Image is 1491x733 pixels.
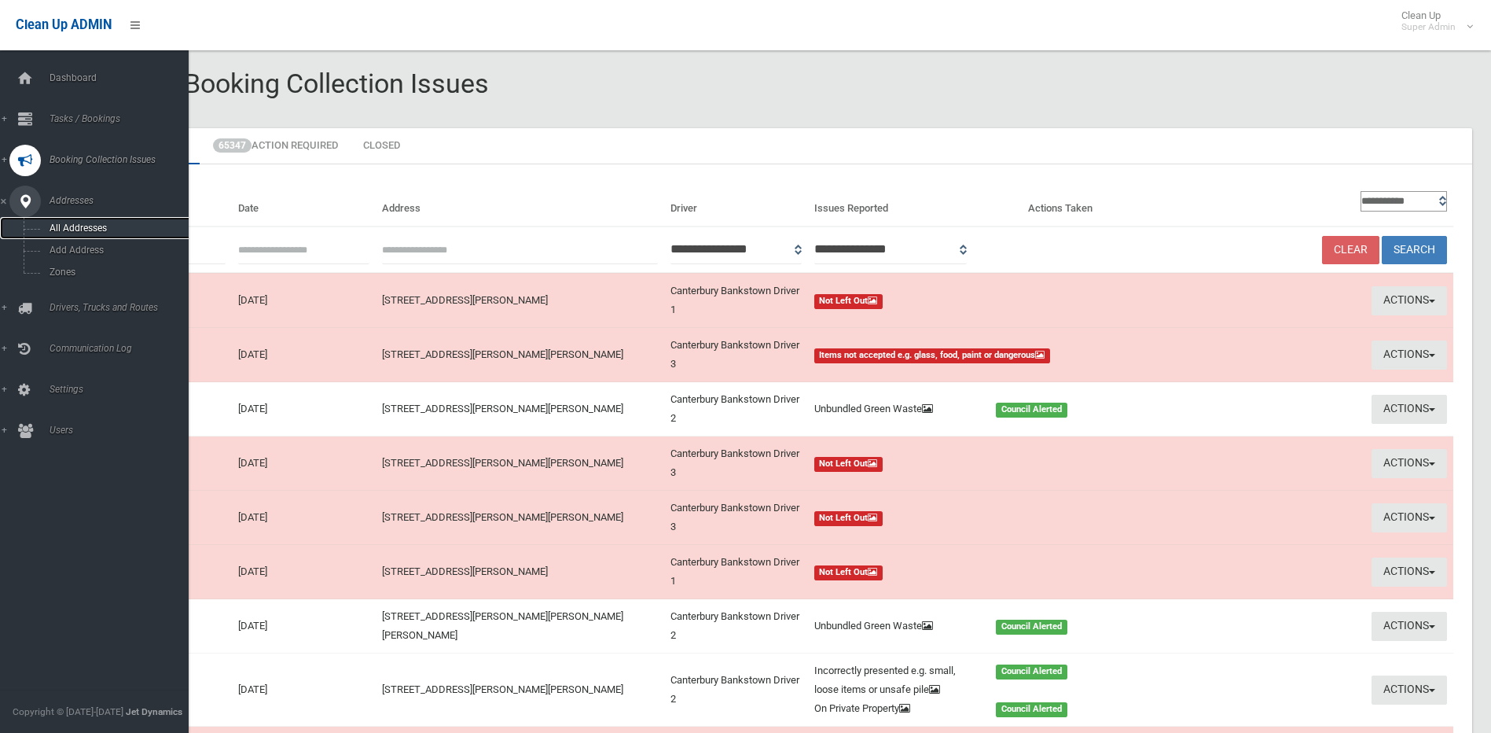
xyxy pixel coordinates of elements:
small: Super Admin [1401,21,1456,33]
td: Canterbury Bankstown Driver 1 [664,545,808,599]
div: On Private Property [805,699,986,718]
td: [STREET_ADDRESS][PERSON_NAME][PERSON_NAME] [376,328,663,382]
span: Not Left Out [814,565,883,580]
span: Communication Log [45,343,200,354]
td: [DATE] [232,599,376,654]
button: Actions [1372,395,1447,424]
span: Council Alerted [996,665,1067,680]
span: Booking Collection Issues [45,154,200,165]
button: Actions [1372,558,1447,587]
a: Not Left Out [814,562,1159,581]
td: [STREET_ADDRESS][PERSON_NAME] [376,273,663,328]
td: [STREET_ADDRESS][PERSON_NAME] [376,545,663,599]
a: Not Left Out [814,508,1159,527]
span: Zones [45,267,187,278]
td: [STREET_ADDRESS][PERSON_NAME][PERSON_NAME] [376,382,663,436]
span: Reported Booking Collection Issues [69,68,489,99]
button: Actions [1372,449,1447,478]
td: Canterbury Bankstown Driver 3 [664,491,808,545]
th: Issues Reported [808,183,1022,227]
td: Canterbury Bankstown Driver 2 [664,382,808,436]
a: Clear [1322,236,1379,265]
span: Council Alerted [996,620,1067,635]
td: [STREET_ADDRESS][PERSON_NAME][PERSON_NAME] [376,491,663,545]
span: Drivers, Trucks and Routes [45,302,200,313]
span: Settings [45,384,200,395]
span: Users [45,425,200,436]
span: Tasks / Bookings [45,113,200,124]
th: Driver [664,183,808,227]
td: Canterbury Bankstown Driver 2 [664,654,808,727]
a: Closed [351,128,412,164]
td: [DATE] [232,382,376,436]
td: [DATE] [232,491,376,545]
button: Actions [1372,286,1447,315]
td: [STREET_ADDRESS][PERSON_NAME][PERSON_NAME] [376,436,663,491]
button: Search [1382,236,1447,265]
span: Council Alerted [996,702,1067,717]
td: [DATE] [232,436,376,491]
button: Actions [1372,676,1447,705]
span: 65347 [213,138,252,153]
button: Actions [1372,341,1447,370]
a: Unbundled Green Waste Council Alerted [814,617,1159,635]
a: Unbundled Green Waste Council Alerted [814,400,1159,418]
span: All Addresses [45,223,187,234]
a: 65347Action Required [201,128,350,164]
span: Addresses [45,195,200,206]
td: Canterbury Bankstown Driver 3 [664,436,808,491]
button: Actions [1372,503,1447,532]
th: Date [232,183,376,227]
div: Incorrectly presented e.g. small, loose items or unsafe pile [805,661,986,699]
span: Not Left Out [814,511,883,526]
span: Items not accepted e.g. glass, food, paint or dangerous [814,348,1051,363]
strong: Jet Dynamics [126,706,182,717]
a: Not Left Out [814,291,1159,310]
div: Unbundled Green Waste [805,400,986,418]
a: Not Left Out [814,454,1159,473]
th: Actions Taken [1022,183,1166,227]
td: [STREET_ADDRESS][PERSON_NAME][PERSON_NAME][PERSON_NAME] [376,599,663,654]
td: Canterbury Bankstown Driver 3 [664,328,808,382]
td: [DATE] [232,545,376,599]
th: Address [376,183,663,227]
span: Not Left Out [814,294,883,309]
span: Not Left Out [814,457,883,472]
span: Copyright © [DATE]-[DATE] [13,706,123,717]
span: Add Address [45,245,187,256]
span: Council Alerted [996,403,1067,418]
span: Dashboard [45,72,200,83]
a: Incorrectly presented e.g. small, loose items or unsafe pile Council Alerted On Private Property ... [814,661,1159,718]
a: Items not accepted e.g. glass, food, paint or dangerous [814,345,1159,364]
td: [DATE] [232,328,376,382]
td: Canterbury Bankstown Driver 1 [664,273,808,328]
td: Canterbury Bankstown Driver 2 [664,599,808,654]
td: [DATE] [232,273,376,328]
span: Clean Up ADMIN [16,17,112,32]
button: Actions [1372,612,1447,641]
div: Unbundled Green Waste [805,617,986,635]
td: [STREET_ADDRESS][PERSON_NAME][PERSON_NAME] [376,654,663,727]
span: Clean Up [1394,9,1471,33]
td: [DATE] [232,654,376,727]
